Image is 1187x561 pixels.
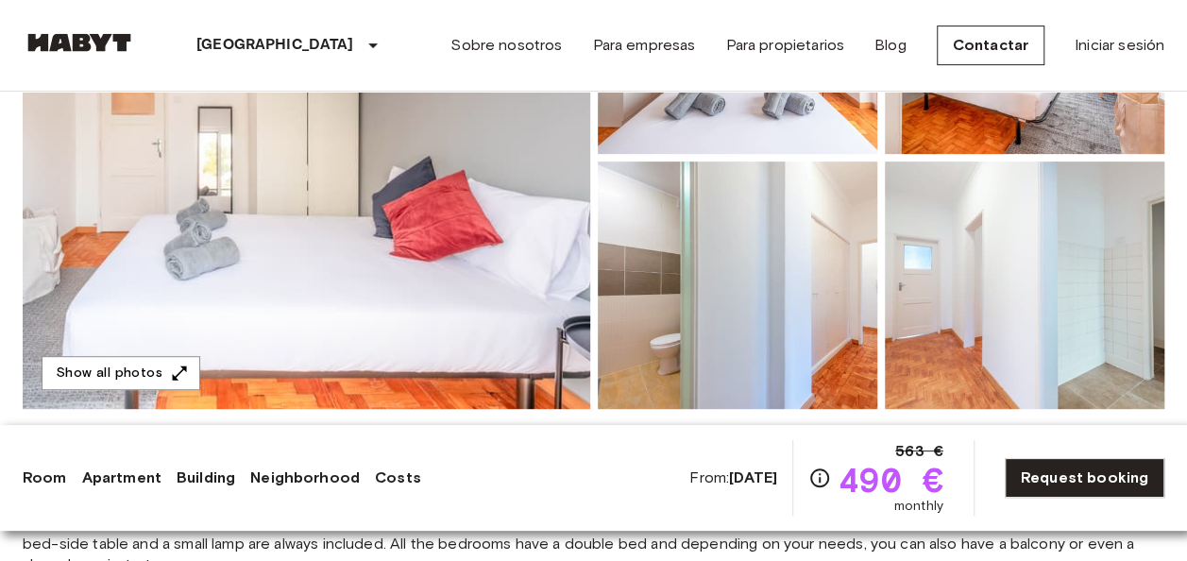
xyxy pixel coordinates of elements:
a: Blog [874,34,907,57]
span: 490 € [839,463,943,497]
button: Show all photos [42,356,200,391]
b: [DATE] [729,468,777,486]
svg: Check cost overview for full price breakdown. Please note that discounts apply to new joiners onl... [808,467,831,489]
span: 563 € [895,440,943,463]
a: Iniciar sesión [1075,34,1164,57]
img: Picture of unit PT-17-005-010-01H [885,161,1164,409]
a: Apartment [82,467,161,489]
a: Contactar [937,25,1044,65]
a: Sobre nosotros [450,34,562,57]
a: Costs [375,467,421,489]
a: Para propietarios [725,34,844,57]
a: Room [23,467,67,489]
span: monthly [894,497,943,516]
span: From: [689,467,777,488]
a: Para empresas [592,34,695,57]
a: Building [177,467,235,489]
img: Picture of unit PT-17-005-010-01H [598,161,877,409]
img: Habyt [23,33,136,52]
p: [GEOGRAPHIC_DATA] [196,34,354,57]
a: Request booking [1005,458,1164,498]
a: Neighborhood [250,467,360,489]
